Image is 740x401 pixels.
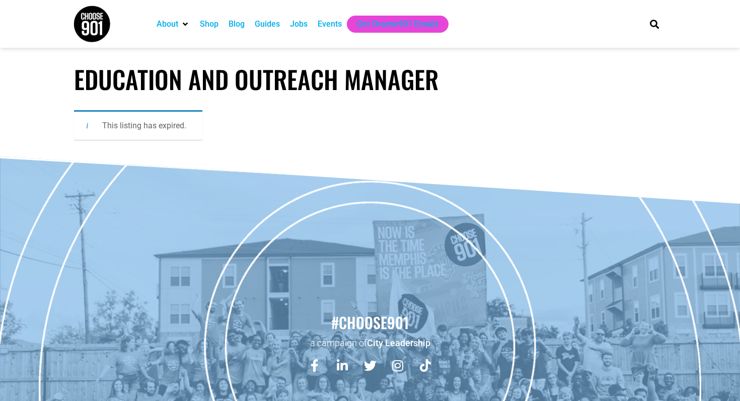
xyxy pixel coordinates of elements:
[200,18,218,30] a: Shop
[74,110,202,140] div: This listing has expired.
[290,18,308,30] a: Jobs
[357,18,438,30] a: Get Choose901 Emails
[318,18,342,30] a: Events
[152,16,633,33] nav: Main nav
[367,338,430,348] a: City Leadership
[157,18,178,30] a: About
[74,64,666,94] h1: Education and Outreach Manager
[229,18,245,30] a: Blog
[5,312,735,333] h2: #choose901
[5,337,735,349] p: a campaign of
[152,16,195,33] div: About
[646,16,663,32] div: Search
[255,18,280,30] a: Guides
